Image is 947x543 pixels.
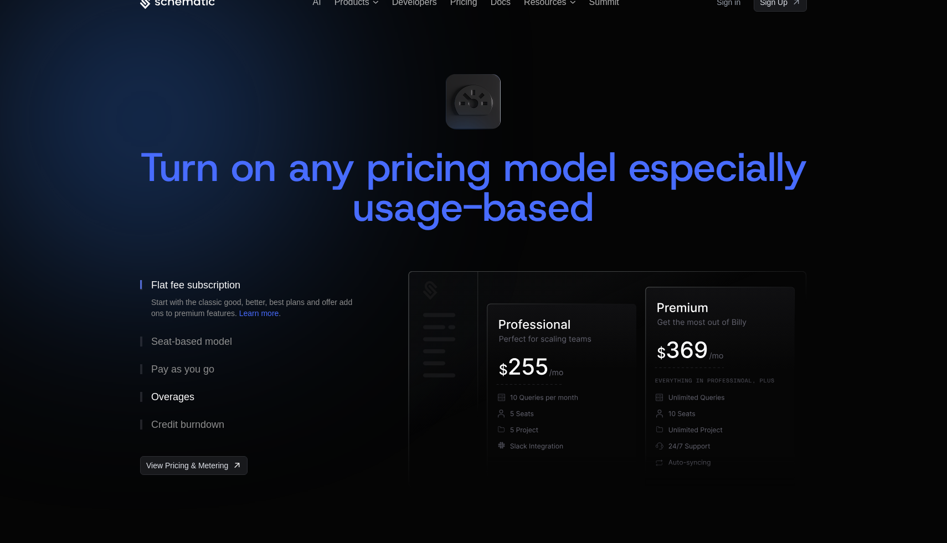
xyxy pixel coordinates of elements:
[140,141,819,234] span: Turn on any pricing model especially usage-based
[151,364,214,374] div: Pay as you go
[140,328,373,355] button: Seat-based model
[140,383,373,411] button: Overages
[151,280,240,290] div: Flat fee subscription
[140,456,248,475] a: [object Object],[object Object]
[151,337,232,347] div: Seat-based model
[151,392,194,402] div: Overages
[140,271,373,328] button: Flat fee subscriptionStart with the classic good, better, best plans and offer add ons to premium...
[146,460,228,471] span: View Pricing & Metering
[140,411,373,438] button: Credit burndown
[239,309,279,318] a: Learn more
[140,355,373,383] button: Pay as you go
[151,420,224,430] div: Credit burndown
[151,297,362,319] div: Start with the classic good, better, best plans and offer add ons to premium features. .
